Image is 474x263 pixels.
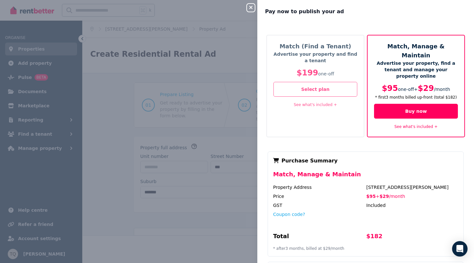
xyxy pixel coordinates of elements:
[273,211,305,218] button: Coupon code?
[414,87,418,92] span: +
[294,102,337,107] a: See what's included +
[297,68,318,77] span: $199
[273,157,458,165] div: Purchase Summary
[318,71,334,76] span: one-off
[380,194,389,199] span: $29
[374,60,458,79] p: Advertise your property, find a tenant and manage your property online
[452,241,468,257] div: Open Intercom Messenger
[273,51,357,64] p: Advertise your property and find a tenant
[382,84,398,93] span: $95
[273,184,365,190] div: Property Address
[273,42,357,51] h5: Match (Find a Tenant)
[366,184,458,190] div: [STREET_ADDRESS][PERSON_NAME]
[273,193,365,200] div: Price
[273,232,365,243] div: Total
[398,87,414,92] span: one-off
[366,232,458,243] div: $182
[273,82,357,97] button: Select plan
[273,202,365,209] div: GST
[374,104,458,119] button: Buy now
[389,194,405,199] span: / month
[434,87,450,92] span: / month
[374,42,458,60] h5: Match, Manage & Maintain
[265,8,344,15] span: Pay now to publish your ad
[366,202,458,209] div: Included
[374,95,458,100] p: * first 3 month s billed up-front (total $182 )
[273,246,458,251] p: * after 3 month s, billed at $29 / month
[273,170,458,184] div: Match, Manage & Maintain
[376,194,380,199] span: +
[366,194,376,199] span: $95
[394,124,438,129] a: See what's included +
[418,84,434,93] span: $29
